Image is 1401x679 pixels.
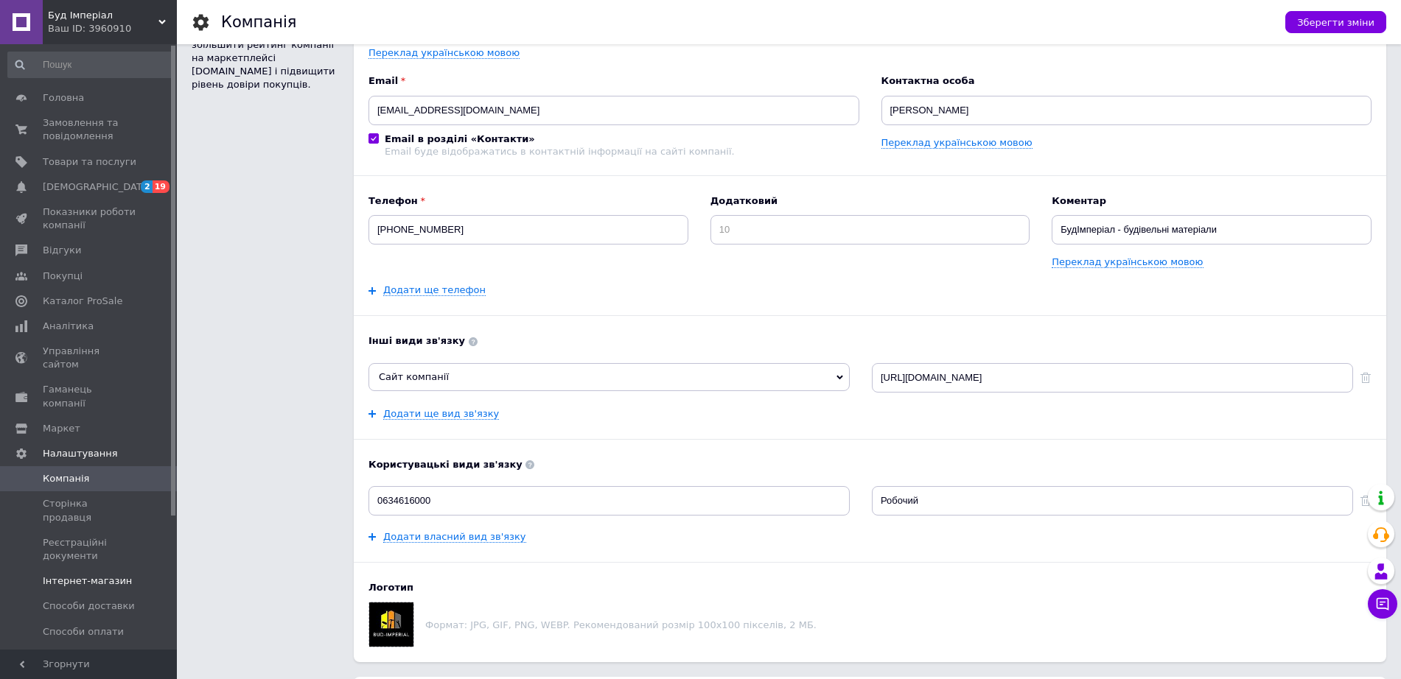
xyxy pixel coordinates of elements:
[368,74,859,88] b: Email
[221,13,296,31] h1: Компанія
[368,458,1372,471] b: Користувацькі види зв'язку
[710,194,1030,208] b: Додатковий
[379,371,449,382] span: Сайт компанії
[425,619,1372,630] p: Формат: JPG, GIF, PNG, WEBP. Рекомендований розмір 100х100 пікселів, 2 МБ.
[43,497,136,524] span: Сторінка продавця
[43,574,132,588] span: Інтернет-магазин
[872,363,1353,393] input: Наприклад: http://mysite.com
[368,334,1372,348] b: Інші види зв'язку
[368,194,688,208] b: Телефон
[15,15,987,46] p: Магазин БудІмперіал — це надійний постачальник будівельних матеріалів, який вже понад 20 років пр...
[43,91,84,105] span: Головна
[43,625,124,638] span: Способи оплати
[1052,194,1372,208] b: Коментар
[15,55,987,177] p: У нашому асортименті: • сухі будівельні суміші • шпаклівки, грунтовки, клеї • лакофарбова продукц...
[881,96,1372,125] input: ПІБ
[43,116,136,143] span: Замовлення та повідомлення
[43,447,118,460] span: Налаштування
[1052,256,1203,268] a: Переклад українською мовою
[383,284,486,296] a: Додати ще телефон
[872,486,1353,516] input: Введіть значення
[48,22,177,35] div: Ваш ID: 3960910
[368,47,520,59] a: Переклад українською мовою
[881,137,1033,149] a: Переклад українською мовою
[368,96,859,125] input: Електронна адреса
[7,52,174,78] input: Пошук
[383,531,526,543] a: Додати власний вид зв'язку
[43,205,136,232] span: Показники роботи компанії
[368,486,850,516] input: Введіть вид зв'язку
[1052,215,1372,244] input: Наприклад: Бухгалтерія
[43,472,89,485] span: Компанія
[141,180,153,193] span: 2
[43,180,152,194] span: [DEMOGRAPHIC_DATA]
[1368,589,1397,619] button: Чат з покупцем
[15,15,987,258] body: Редактор, D2C8C550-373B-4230-8FC1-CC17E6A97CED
[43,536,136,563] span: Реєстраційні документи
[43,244,81,257] span: Відгуки
[385,133,535,144] b: Email в розділі «Контакти»
[43,345,136,371] span: Управління сайтом
[43,599,135,613] span: Способи доставки
[385,146,735,157] div: Email буде відображатись в контактній інформації на сайті компанії.
[710,215,1030,244] input: 10
[43,155,136,169] span: Товари та послуги
[43,383,136,409] span: Гаманець компанії
[48,9,158,22] span: Буд Імперіал
[1285,11,1386,33] button: Зберегти зміни
[153,180,170,193] span: 19
[881,74,1372,88] b: Контактна особа
[43,320,94,333] span: Аналітика
[1297,17,1374,28] span: Зберегти зміни
[43,270,83,283] span: Покупці
[368,581,1372,594] b: Логотип
[383,408,499,420] a: Додати ще вид зв'язку
[43,295,122,308] span: Каталог ProSale
[43,422,80,435] span: Маркет
[192,11,339,91] div: Інформація відображається покупцям. Це допоможе вам збільшити рейтинг компанії на маркетплейсі [D...
[368,215,688,244] input: +38 096 0000000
